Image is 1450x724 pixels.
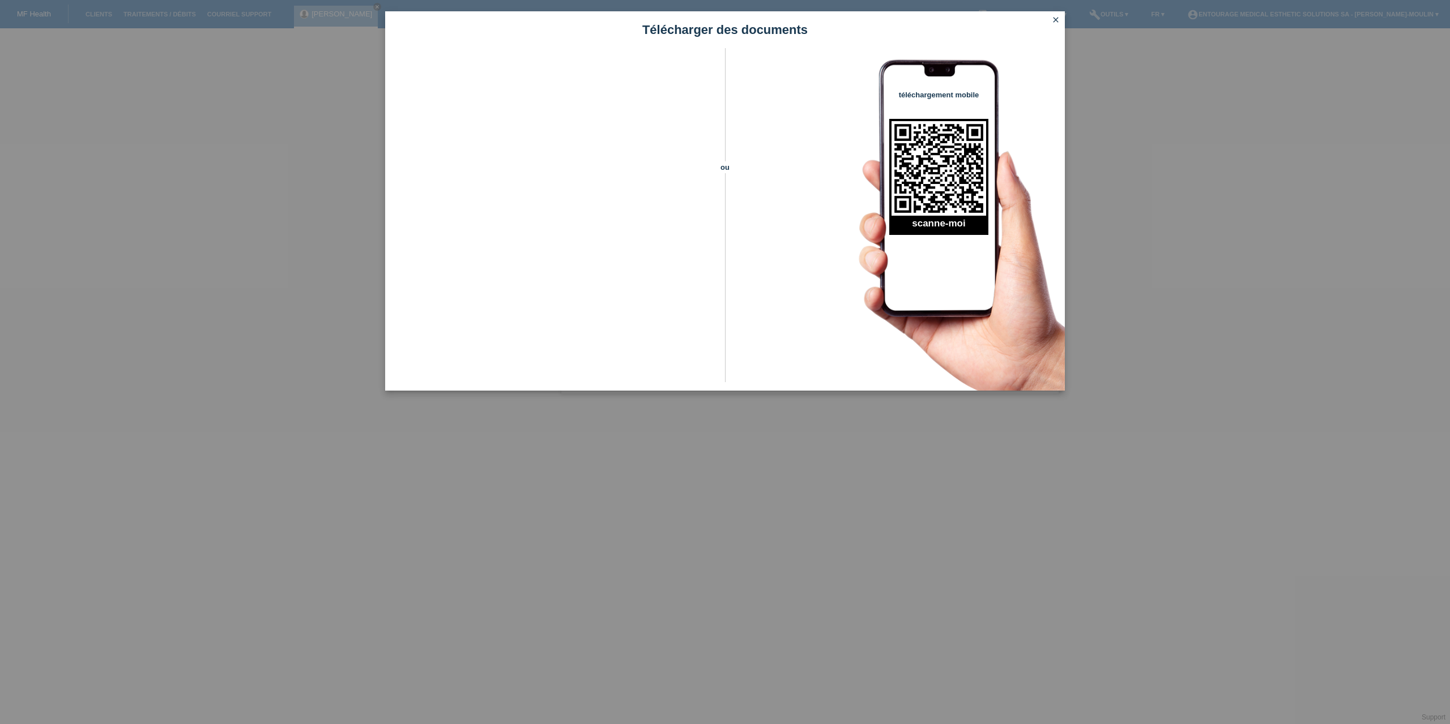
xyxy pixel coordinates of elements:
[385,23,1065,37] h1: Télécharger des documents
[705,161,745,173] span: ou
[889,218,988,235] h2: scanne-moi
[402,76,705,359] iframe: Upload
[1048,14,1063,27] a: close
[1051,15,1060,24] i: close
[889,91,988,99] h4: téléchargement mobile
